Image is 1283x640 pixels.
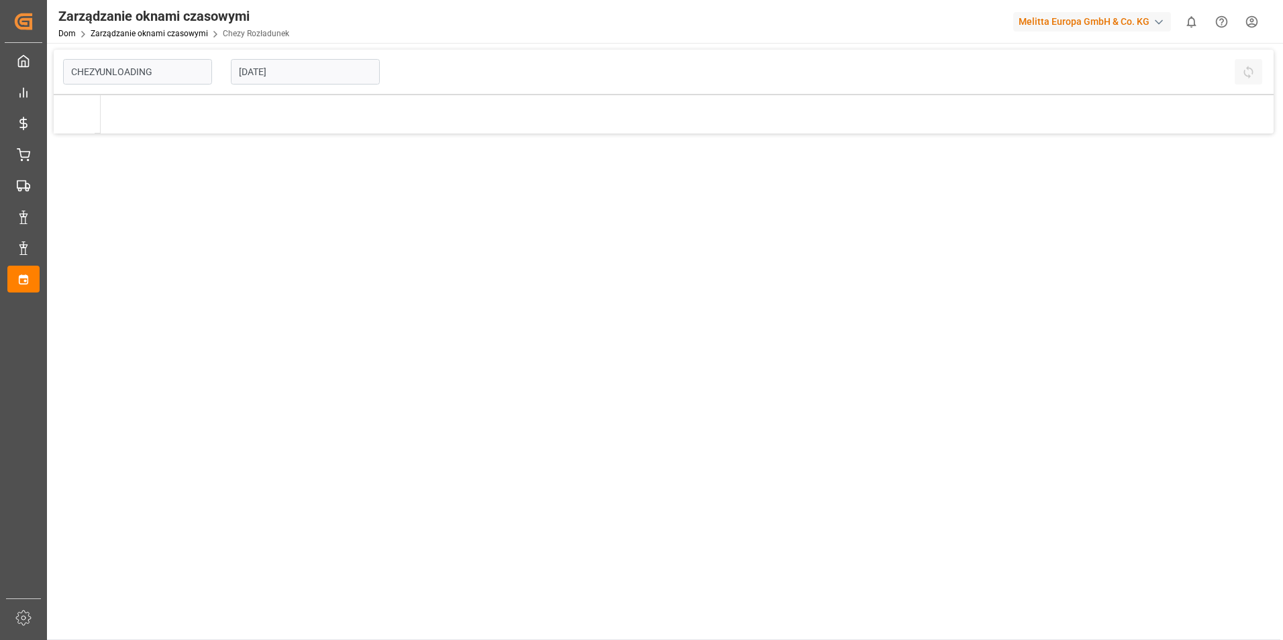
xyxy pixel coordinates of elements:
button: Centrum pomocy [1207,7,1237,37]
font: Melitta Europa GmbH & Co. KG [1019,15,1149,29]
button: Pokaż 0 nowych powiadomień [1176,7,1207,37]
input: DD.MM.RRRR [231,59,380,85]
button: Melitta Europa GmbH & Co. KG [1013,9,1176,34]
div: Zarządzanie oknami czasowymi [58,6,289,26]
input: Wpisz, aby wyszukać/wybrać [63,59,212,85]
a: Zarządzanie oknami czasowymi [91,29,208,38]
a: Dom [58,29,76,38]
